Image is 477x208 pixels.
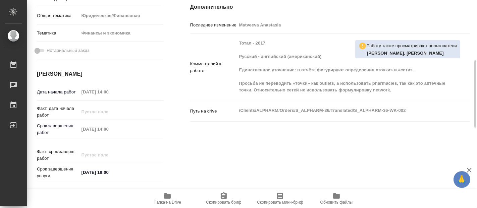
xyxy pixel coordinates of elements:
button: Обновить файлы [308,189,365,208]
h4: Дополнительно [190,3,470,11]
div: Финансы и экономика [79,27,163,39]
h4: [PERSON_NAME] [37,70,163,78]
input: Пустое поле [79,107,138,117]
p: Последнее изменение [190,22,237,28]
input: Пустое поле [79,124,138,134]
p: Комментарий к работе [190,61,237,74]
span: Обновить файлы [320,200,353,205]
input: Пустое поле [237,20,446,30]
button: Скопировать бриф [196,189,252,208]
p: Дата начала работ [37,89,79,95]
span: Скопировать мини-бриф [257,200,303,205]
p: Общая тематика [37,12,79,19]
span: 🙏 [456,172,468,187]
button: 🙏 [454,171,470,188]
p: Срок завершения услуги [37,166,79,179]
input: ✎ Введи что-нибудь [79,167,138,177]
div: Юридическая/Финансовая [79,10,163,21]
p: Путь на drive [190,108,237,115]
textarea: Тотал - 2617 Русский - английский (американский) Единственное уточнение: в отчёте фигурируют опре... [237,38,446,96]
span: Папка на Drive [154,200,181,205]
button: Скопировать мини-бриф [252,189,308,208]
p: Срок завершения работ [37,123,79,136]
p: Факт. дата начала работ [37,105,79,119]
input: Пустое поле [79,87,138,97]
p: Тематика [37,30,79,37]
textarea: /Clients/ALPHARM/Orders/S_ALPHARM-36/Translated/S_ALPHARM-36-WK-002 [237,105,446,116]
span: Скопировать бриф [206,200,241,205]
p: Факт. срок заверш. работ [37,148,79,162]
button: Папка на Drive [139,189,196,208]
input: Пустое поле [79,150,138,160]
span: Нотариальный заказ [47,47,89,54]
